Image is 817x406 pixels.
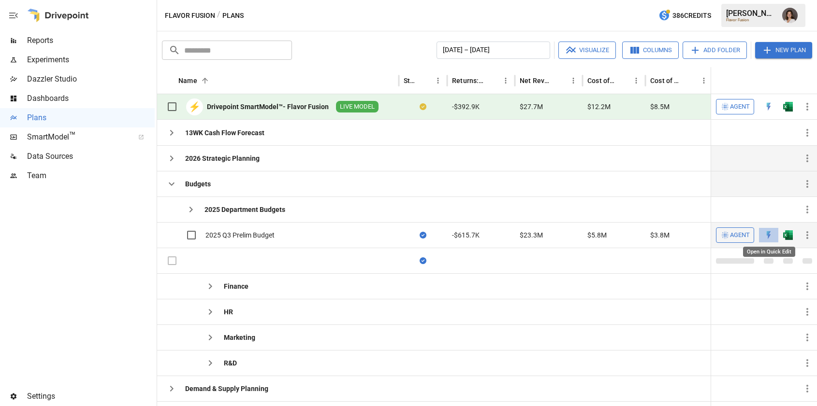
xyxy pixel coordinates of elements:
[683,42,747,59] button: Add Folder
[27,73,155,85] span: Dazzler Studio
[27,131,128,143] span: SmartModel
[205,230,275,240] div: 2025 Q3 Prelim Budget
[420,230,426,240] div: Sync complete
[204,205,285,214] div: 2025 Department Budgets
[437,42,550,59] button: [DATE] – [DATE]
[186,98,203,115] div: ⚡
[764,230,773,240] img: quick-edit-flash.b8aec18c.svg
[726,9,776,18] div: [PERSON_NAME]
[684,74,697,87] button: Sort
[336,102,379,112] span: LIVE MODEL
[165,10,215,22] button: Flavor Fusion
[452,230,480,240] span: -$615.7K
[558,42,616,59] button: Visualize
[755,42,812,58] button: New Plan
[616,74,629,87] button: Sort
[622,42,679,59] button: Columns
[650,77,683,84] div: Cost of Goods Sold: DTC Online
[27,391,155,402] span: Settings
[743,247,795,257] div: Open in Quick Edit
[783,230,793,240] img: excel-icon.76473adf.svg
[207,102,329,112] div: Drivepoint SmartModel™- Flavor Fusion
[672,10,711,22] span: 386 Credits
[420,102,426,112] div: Your plan has changes in Excel that are not reflected in the Drivepoint Data Warehouse, select "S...
[783,102,793,112] img: excel-icon.76473adf.svg
[452,77,484,84] div: Returns: DTC Online
[185,179,211,189] div: Budgets
[27,151,155,162] span: Data Sources
[520,77,552,84] div: Net Revenue
[178,77,197,84] div: Name
[198,74,212,87] button: Sort
[776,2,803,29] button: Franziska Ibscher
[783,102,793,112] div: Open in Excel
[587,102,611,112] span: $12.2M
[185,384,268,393] div: Demand & Supply Planning
[782,8,798,23] img: Franziska Ibscher
[69,130,76,142] span: ™
[485,74,499,87] button: Sort
[567,74,580,87] button: Net Revenue column menu
[764,102,773,112] img: quick-edit-flash.b8aec18c.svg
[418,74,431,87] button: Sort
[587,230,607,240] span: $5.8M
[520,102,543,112] span: $27.7M
[553,74,567,87] button: Sort
[716,227,754,243] button: Agent
[730,101,750,112] span: Agent
[452,102,480,112] span: -$392.9K
[655,7,715,25] button: 386Credits
[764,230,773,240] div: Open in Quick Edit
[420,256,426,266] div: Sync complete
[730,230,750,241] span: Agent
[185,154,260,163] div: 2026 Strategic Planning
[726,18,776,22] div: Flavor Fusion
[520,230,543,240] span: $23.3M
[27,54,155,66] span: Experiments
[185,128,264,138] div: 13WK Cash Flow Forecast
[224,307,233,317] div: HR
[650,230,670,240] span: $3.8M
[650,102,670,112] span: $8.5M
[224,281,248,291] div: Finance
[224,333,255,342] div: Marketing
[431,74,445,87] button: Status column menu
[716,99,754,114] button: Agent
[803,74,817,87] button: Sort
[783,230,793,240] div: Open in Excel
[697,74,711,87] button: Cost of Goods Sold: DTC Online column menu
[587,77,615,84] div: Cost of Goods Sold
[27,35,155,46] span: Reports
[764,102,773,112] div: Open in Quick Edit
[27,93,155,104] span: Dashboards
[217,10,220,22] div: /
[27,170,155,182] span: Team
[404,77,417,84] div: Status
[224,358,237,368] div: R&D
[27,112,155,124] span: Plans
[629,74,643,87] button: Cost of Goods Sold column menu
[499,74,512,87] button: Returns: DTC Online column menu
